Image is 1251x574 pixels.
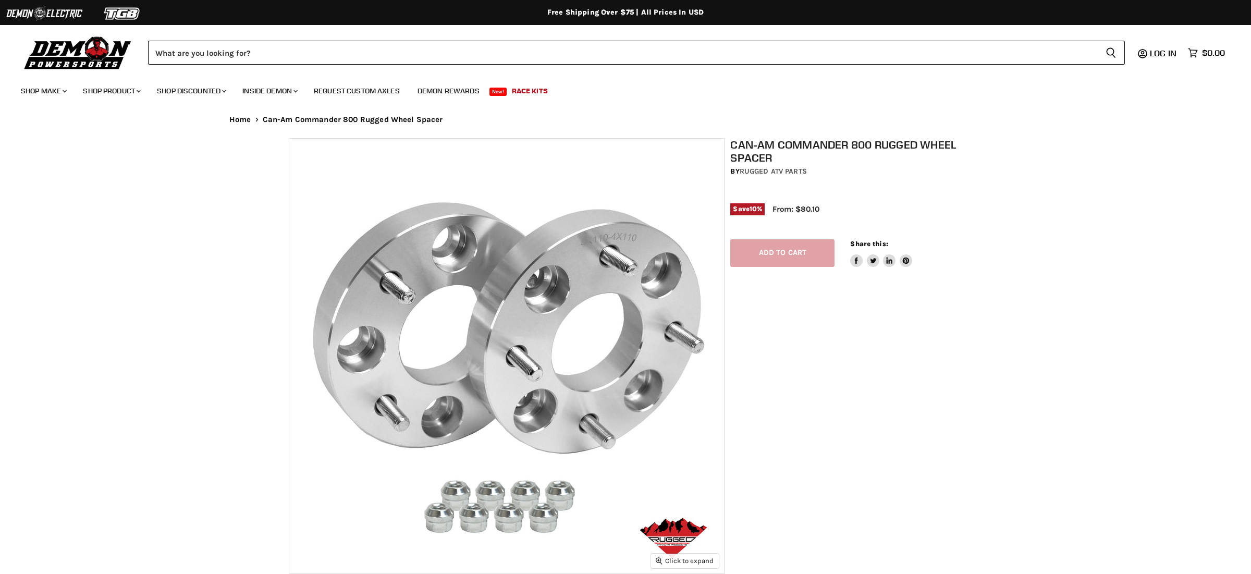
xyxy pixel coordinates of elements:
[148,41,1125,65] form: Product
[489,88,507,96] span: New!
[1150,48,1176,58] span: Log in
[21,34,135,71] img: Demon Powersports
[850,240,888,248] span: Share this:
[772,204,819,214] span: From: $80.10
[656,557,714,565] span: Click to expand
[1097,41,1125,65] button: Search
[730,203,765,215] span: Save %
[13,76,1222,102] ul: Main menu
[13,80,73,102] a: Shop Make
[504,80,556,102] a: Race Kits
[208,8,1042,17] div: Free Shipping Over $75 | All Prices In USD
[229,115,251,124] a: Home
[5,4,83,23] img: Demon Electric Logo 2
[1145,48,1183,58] a: Log in
[740,167,807,176] a: Rugged ATV Parts
[149,80,232,102] a: Shop Discounted
[1202,48,1225,58] span: $0.00
[263,115,443,124] span: Can-Am Commander 800 Rugged Wheel Spacer
[235,80,304,102] a: Inside Demon
[730,138,968,164] h1: Can-Am Commander 800 Rugged Wheel Spacer
[208,115,1042,124] nav: Breadcrumbs
[289,139,724,573] img: Can-Am Commander 800 Rugged Wheel Spacer
[75,80,147,102] a: Shop Product
[651,554,719,568] button: Click to expand
[730,166,968,177] div: by
[750,205,757,213] span: 10
[850,239,912,267] aside: Share this:
[83,4,162,23] img: TGB Logo 2
[410,80,487,102] a: Demon Rewards
[306,80,408,102] a: Request Custom Axles
[148,41,1097,65] input: Search
[1183,45,1230,60] a: $0.00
